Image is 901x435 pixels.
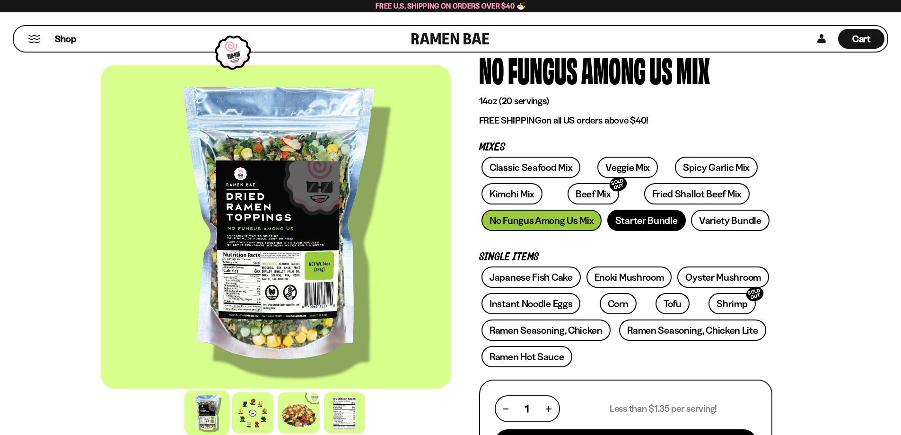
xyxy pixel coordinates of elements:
[481,346,572,367] a: Ramen Hot Sauce
[481,157,580,178] a: Classic Seafood Mix
[481,266,581,288] a: Japanese Fish Cake
[479,115,542,126] strong: FREE SHIPPING
[55,29,76,49] a: Shop
[481,293,580,314] a: Instant Noodle Eggs
[479,253,772,262] p: Single Items
[709,293,755,314] a: ShrimpSOLD OUT
[619,320,766,341] a: Ramen Seasoning, Chicken Lite
[581,52,646,87] div: Among
[610,403,717,415] p: Less than $1.35 per serving!
[481,183,542,204] a: Kimchi Mix
[744,285,765,303] div: SOLD OUT
[525,403,529,415] span: 1
[597,157,658,178] a: Veggie Mix
[649,52,673,87] div: Us
[852,33,871,44] span: Cart
[644,183,750,204] a: Fried Shallot Beef Mix
[568,183,619,204] a: Beef MixSOLD OUT
[675,157,758,178] a: Spicy Garlic Mix
[479,52,504,87] div: No
[691,210,770,231] a: Variety Bundle
[838,26,884,52] a: Cart
[608,175,629,194] div: SOLD OUT
[676,52,710,87] div: Mix
[586,266,672,288] a: Enoki Mushroom
[376,1,525,10] span: Free U.S. Shipping on Orders over $40 🍜
[479,143,772,152] p: Mixes
[600,293,637,314] a: Corn
[479,115,772,126] p: on all US orders above $40!
[479,95,772,107] p: 14oz (20 servings)
[656,293,690,314] a: Tofu
[508,52,577,87] div: Fungus
[55,33,76,45] span: Shop
[607,210,686,231] a: Starter Bundle
[28,35,41,43] button: Mobile Menu Trigger
[677,266,769,288] a: Oyster Mushroom
[481,320,611,341] a: Ramen Seasoning, Chicken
